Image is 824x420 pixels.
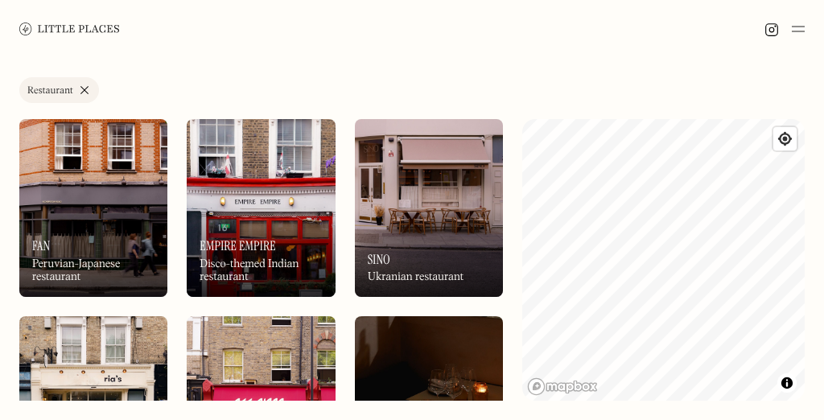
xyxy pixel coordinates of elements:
button: Toggle attribution [777,373,797,393]
a: Restaurant [19,77,99,103]
a: Empire EmpireEmpire EmpireEmpire EmpireDisco-themed Indian restaurant [187,119,335,297]
img: Sino [355,119,503,297]
div: Restaurant [27,86,73,96]
div: Disco-themed Indian restaurant [200,257,322,285]
h3: Empire Empire [200,238,275,253]
canvas: Map [522,119,805,401]
h3: Fan [32,238,50,253]
span: Toggle attribution [782,374,792,392]
div: Peruvian-Japanese restaurant [32,257,154,285]
h3: Sino [368,252,390,267]
img: Empire Empire [187,119,335,297]
button: Find my location [773,127,797,150]
img: Fan [19,119,167,297]
a: SinoSinoSinoUkranian restaurant [355,119,503,297]
div: Ukranian restaurant [368,270,463,284]
a: Mapbox homepage [527,377,598,396]
a: FanFanFanPeruvian-Japanese restaurant [19,119,167,297]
